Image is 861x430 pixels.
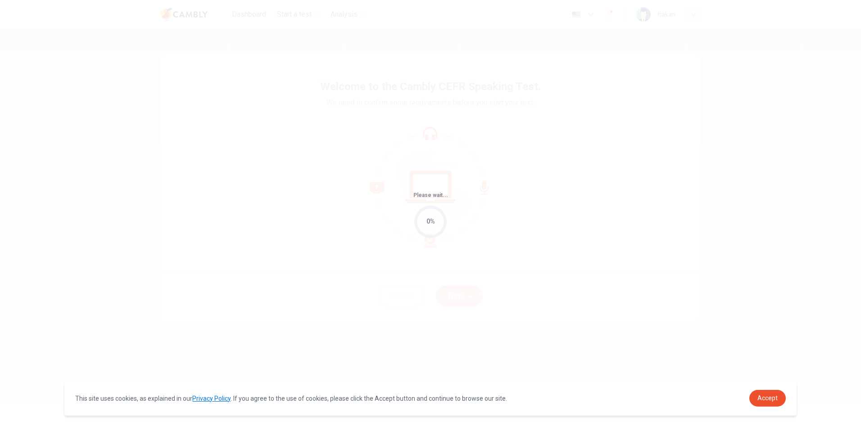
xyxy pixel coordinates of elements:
div: 0% [426,216,435,227]
div: cookieconsent [64,381,796,416]
span: This site uses cookies, as explained in our . If you agree to the use of cookies, please click th... [75,395,507,402]
span: Accept [757,394,778,402]
span: Please wait... [413,192,448,198]
a: Privacy Policy [192,395,231,402]
a: dismiss cookie message [749,390,786,407]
